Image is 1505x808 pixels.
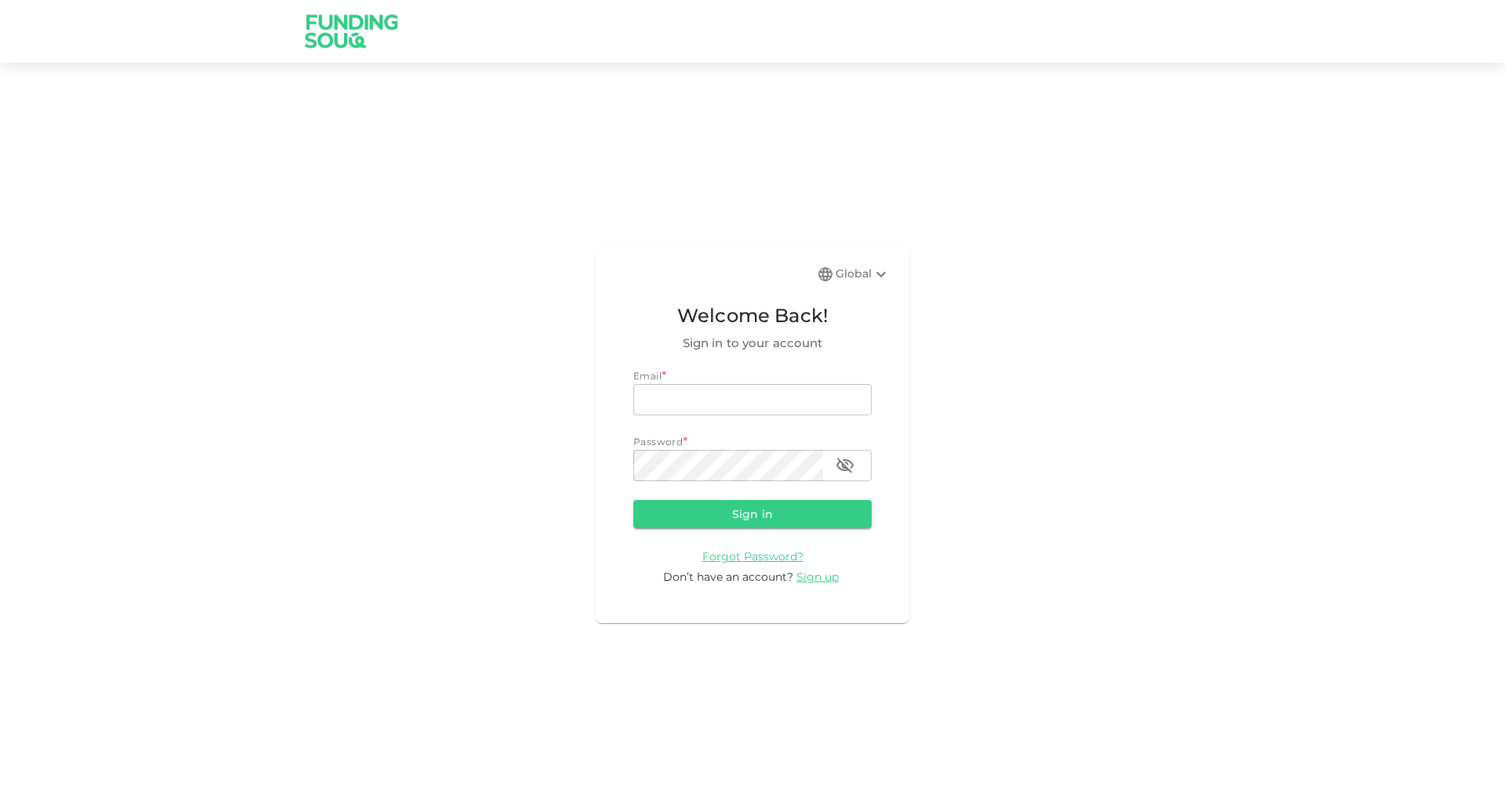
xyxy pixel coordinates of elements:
[633,370,662,382] span: Email
[633,436,683,447] span: Password
[633,384,872,415] input: email
[836,265,890,284] div: Global
[633,301,872,331] span: Welcome Back!
[633,334,872,353] span: Sign in to your account
[663,570,793,584] span: Don’t have an account?
[796,570,839,584] span: Sign up
[702,549,803,563] span: Forgot Password?
[633,500,872,528] button: Sign in
[702,549,803,563] a: Forgot Password?
[633,450,823,481] input: password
